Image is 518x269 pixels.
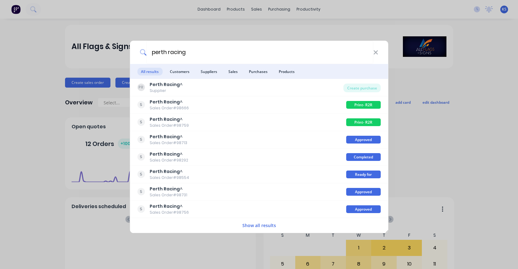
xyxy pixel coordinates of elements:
[137,68,162,75] span: All results
[150,81,180,88] b: Perth Racing
[150,175,189,180] div: Sales Order #98554
[150,116,180,122] b: Perth Racing
[150,157,188,163] div: Sales Order #98292
[150,123,189,128] div: Sales Order #98759
[150,88,183,93] div: Supplier
[166,68,193,75] span: Customers
[197,68,221,75] span: Suppliers
[275,68,298,75] span: Products
[150,168,189,175] div: ^
[150,99,180,105] b: Perth Racing
[150,151,188,157] div: ^
[150,134,180,140] b: Perth Racing
[343,84,381,92] div: Create purchase
[150,186,187,192] div: ^
[346,171,381,178] div: Ready for Install
[245,68,271,75] span: Purchases
[150,203,189,210] div: ^
[346,136,381,144] div: Approved
[150,151,180,157] b: Perth Racing
[150,203,180,209] b: Perth Racing
[346,153,381,161] div: Completed
[150,99,189,105] div: ^
[150,140,187,146] div: Sales Order #98713
[150,210,189,215] div: Sales Order #98756
[137,84,145,91] div: PR
[150,192,187,198] div: Sales Order #98731
[150,186,180,192] b: Perth Racing
[346,188,381,196] div: Approved
[346,205,381,213] div: Approved
[225,68,241,75] span: Sales
[150,81,183,88] div: ^
[150,116,189,123] div: ^
[150,105,189,111] div: Sales Order #98666
[346,101,381,109] div: Print- R2R
[150,168,180,175] b: Perth Racing
[147,41,373,64] input: Start typing a customer or supplier name to create a new order...
[150,134,187,140] div: ^
[346,118,381,126] div: Print- R2R
[240,222,278,229] button: Show all results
